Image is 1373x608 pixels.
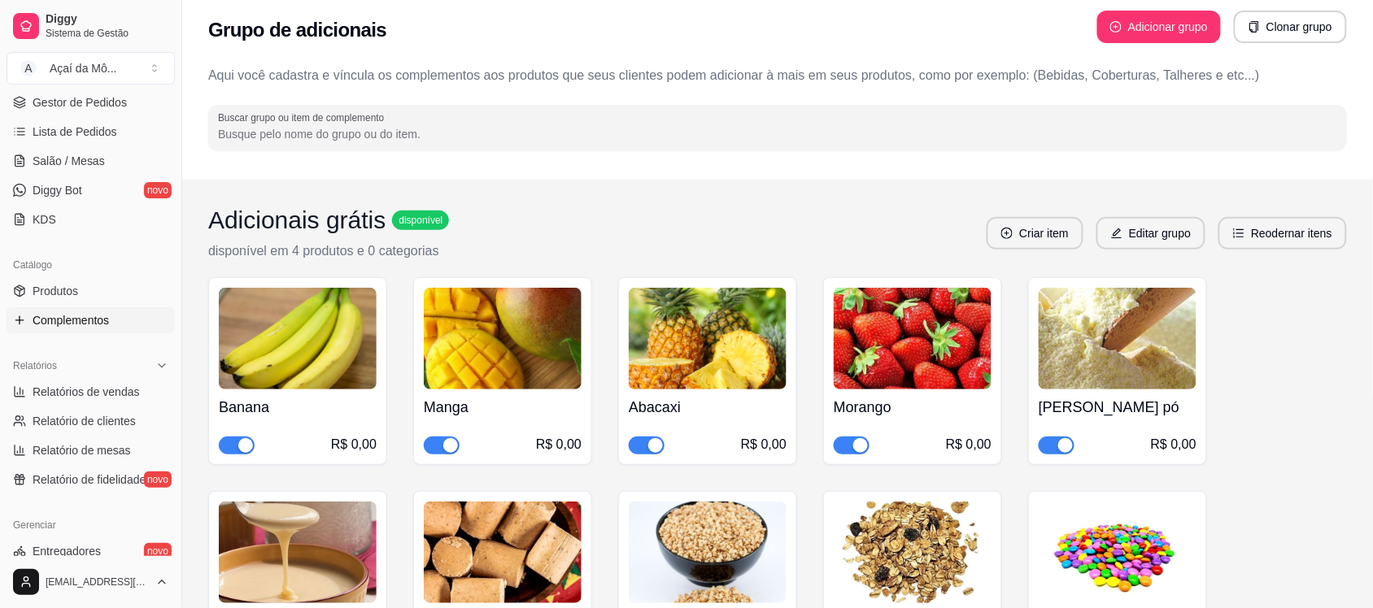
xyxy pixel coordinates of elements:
[208,66,1347,85] p: Aqui você cadastra e víncula os complementos aos produtos que seus clientes podem adicionar à mai...
[7,177,175,203] a: Diggy Botnovo
[834,288,992,389] img: product-image
[7,7,175,46] a: DiggySistema de Gestão
[1218,217,1347,250] button: ordered-listReodernar itens
[33,153,105,169] span: Salão / Mesas
[1234,11,1347,43] button: copyClonar grupo
[1039,288,1196,389] img: product-image
[7,467,175,493] a: Relatório de fidelidadenovo
[208,17,386,43] h2: Grupo de adicionais
[7,206,175,232] a: KDS
[7,89,175,115] a: Gestor de Pedidos
[741,435,787,454] div: R$ 0,00
[7,408,175,434] a: Relatório de clientes
[424,396,582,419] h4: Manga
[208,241,449,261] p: disponível em 4 produtos e 0 categorias
[33,442,131,458] span: Relatório de mesas
[7,562,175,601] button: [EMAIL_ADDRESS][DOMAIN_NAME]
[208,206,386,235] h3: Adicionais grátis
[1110,21,1122,33] span: plus-circle
[834,502,992,603] img: product-image
[1039,396,1196,419] h4: [PERSON_NAME] pó
[1039,502,1196,603] img: product-image
[33,384,140,400] span: Relatórios de vendas
[7,437,175,463] a: Relatório de mesas
[33,211,56,228] span: KDS
[1111,228,1122,239] span: edit
[424,502,582,603] img: product-image
[46,27,168,40] span: Sistema de Gestão
[33,283,78,299] span: Produtos
[1096,217,1205,250] button: editEditar grupo
[33,312,109,328] span: Complementos
[7,307,175,333] a: Complementos
[219,288,377,389] img: product-image
[13,359,57,372] span: Relatórios
[33,413,136,429] span: Relatório de clientes
[424,288,582,389] img: product-image
[218,111,390,124] label: Buscar grupo ou item de complemento
[331,435,377,454] div: R$ 0,00
[1097,11,1221,43] button: plus-circleAdicionar grupo
[7,379,175,405] a: Relatórios de vendas
[1151,435,1196,454] div: R$ 0,00
[46,12,168,27] span: Diggy
[219,502,377,603] img: product-image
[629,288,787,389] img: product-image
[7,252,175,278] div: Catálogo
[629,396,787,419] h4: Abacaxi
[33,94,127,111] span: Gestor de Pedidos
[1249,21,1260,33] span: copy
[946,435,992,454] div: R$ 0,00
[1001,228,1013,239] span: plus-circle
[1233,228,1244,239] span: ordered-list
[834,396,992,419] h4: Morango
[987,217,1083,250] button: plus-circleCriar item
[219,396,377,419] h4: Banana
[33,471,146,488] span: Relatório de fidelidade
[33,124,117,140] span: Lista de Pedidos
[629,502,787,603] img: product-image
[33,543,101,559] span: Entregadores
[7,52,175,85] button: Select a team
[7,278,175,304] a: Produtos
[7,119,175,145] a: Lista de Pedidos
[536,435,582,454] div: R$ 0,00
[218,126,1337,142] input: Buscar grupo ou item de complemento
[33,182,82,198] span: Diggy Bot
[50,60,117,76] div: Açaí da Mô ...
[20,60,37,76] span: A
[7,512,175,538] div: Gerenciar
[7,538,175,564] a: Entregadoresnovo
[395,214,446,227] span: disponível
[7,148,175,174] a: Salão / Mesas
[46,575,149,588] span: [EMAIL_ADDRESS][DOMAIN_NAME]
